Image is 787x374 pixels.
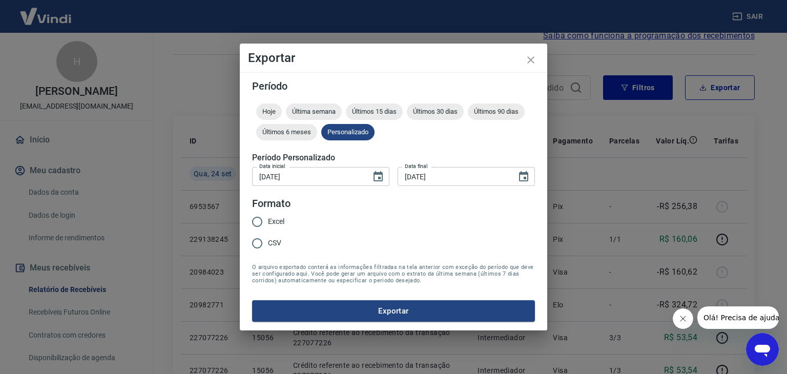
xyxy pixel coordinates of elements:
[248,52,539,64] h4: Exportar
[259,162,285,170] label: Data inicial
[252,153,535,163] h5: Período Personalizado
[268,216,284,227] span: Excel
[346,103,403,120] div: Últimos 15 dias
[346,108,403,115] span: Últimos 15 dias
[468,103,525,120] div: Últimos 90 dias
[252,167,364,186] input: DD/MM/YYYY
[468,108,525,115] span: Últimos 90 dias
[286,108,342,115] span: Última semana
[286,103,342,120] div: Última semana
[6,7,86,15] span: Olá! Precisa de ajuda?
[252,81,535,91] h5: Período
[697,306,779,329] iframe: Mensagem da empresa
[513,167,534,187] button: Choose date, selected date is 30 de set de 2025
[256,108,282,115] span: Hoje
[321,128,375,136] span: Personalizado
[256,124,317,140] div: Últimos 6 meses
[519,48,543,72] button: close
[405,162,428,170] label: Data final
[368,167,388,187] button: Choose date, selected date is 1 de set de 2025
[407,108,464,115] span: Últimos 30 dias
[256,103,282,120] div: Hoje
[407,103,464,120] div: Últimos 30 dias
[321,124,375,140] div: Personalizado
[252,196,291,211] legend: Formato
[398,167,509,186] input: DD/MM/YYYY
[252,264,535,284] span: O arquivo exportado conterá as informações filtradas na tela anterior com exceção do período que ...
[673,308,693,329] iframe: Fechar mensagem
[268,238,281,248] span: CSV
[256,128,317,136] span: Últimos 6 meses
[746,333,779,366] iframe: Botão para abrir a janela de mensagens
[252,300,535,322] button: Exportar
